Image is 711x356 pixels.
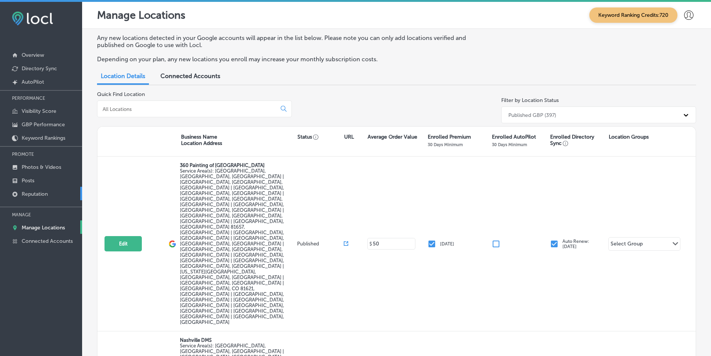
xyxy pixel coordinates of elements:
[589,7,677,23] span: Keyword Ranking Credits: 720
[22,108,56,114] p: Visibility Score
[97,91,145,97] label: Quick Find Location
[22,135,65,141] p: Keyword Rankings
[609,134,649,140] p: Location Groups
[22,79,44,85] p: AutoPilot
[180,337,295,343] p: Nashville DMS
[12,12,53,25] img: fda3e92497d09a02dc62c9cd864e3231.png
[97,56,486,63] p: Depending on your plan, any new locations you enroll may increase your monthly subscription costs.
[440,241,454,247] p: [DATE]
[297,241,344,247] p: Published
[428,142,463,147] p: 30 Days Minimum
[97,34,486,49] p: Any new locations detected in your Google accounts will appear in the list below. Please note you...
[22,121,65,128] p: GBP Performance
[22,177,34,184] p: Posts
[508,112,556,118] div: Published GBP (397)
[105,236,142,251] button: Edit
[22,164,61,170] p: Photos & Videos
[562,239,589,249] p: Auto Renew: [DATE]
[550,134,605,146] p: Enrolled Directory Sync
[369,241,372,247] p: $
[428,134,471,140] p: Enrolled Premium
[181,134,222,146] p: Business Name Location Address
[169,240,176,248] img: logo
[22,225,65,231] p: Manage Locations
[501,97,559,103] label: Filter by Location Status
[22,52,44,58] p: Overview
[180,162,295,168] p: 360 Painting of [GEOGRAPHIC_DATA]
[160,72,220,80] span: Connected Accounts
[368,134,417,140] p: Average Order Value
[611,241,643,249] div: Select Group
[492,134,536,140] p: Enrolled AutoPilot
[492,142,527,147] p: 30 Days Minimum
[297,134,344,140] p: Status
[344,134,354,140] p: URL
[180,168,284,325] span: McCoy, CO, USA | Dillon, CO, USA | Frisco, CO, USA | Golden, CO, USA | Black Hawk, CO, USA | Gran...
[102,106,275,112] input: All Locations
[22,191,48,197] p: Reputation
[101,72,145,80] span: Location Details
[22,238,73,244] p: Connected Accounts
[22,65,57,72] p: Directory Sync
[97,9,185,21] p: Manage Locations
